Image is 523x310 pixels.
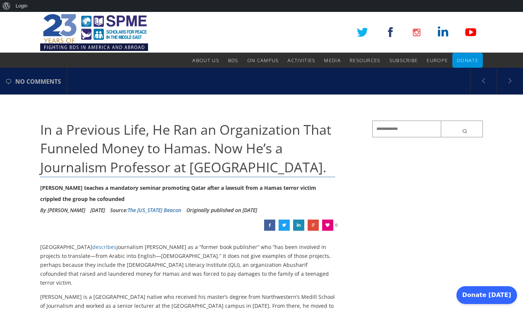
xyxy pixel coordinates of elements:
[15,68,61,95] span: no comments
[324,53,341,68] a: Media
[92,243,116,250] a: describes
[40,205,85,216] li: By [PERSON_NAME]
[228,57,238,64] span: BDS
[350,57,381,64] span: Resources
[90,205,105,216] li: [DATE]
[110,205,181,216] div: Source:
[389,53,418,68] a: Subscribe
[350,53,381,68] a: Resources
[427,53,448,68] a: Europe
[324,57,341,64] span: Media
[288,57,315,64] span: Activities
[247,53,279,68] a: On Campus
[264,220,275,231] a: In a Previous Life, He Ran an Organization That Funneled Money to Hamas. Now He’s a Journalism Pr...
[279,220,290,231] a: In a Previous Life, He Ran an Organization That Funneled Money to Hamas. Now He’s a Journalism Pr...
[293,220,304,231] a: In a Previous Life, He Ran an Organization That Funneled Money to Hamas. Now He’s a Journalism Pr...
[186,205,257,216] li: Originally published on [DATE]
[40,12,148,53] img: SPME
[228,53,238,68] a: BDS
[389,57,418,64] span: Subscribe
[247,57,279,64] span: On Campus
[427,57,448,64] span: Europe
[335,220,337,231] span: 0
[40,243,335,287] p: [GEOGRAPHIC_DATA] journalism [PERSON_NAME] as a “former book publisher” who “has been involved in...
[457,53,478,68] a: Donate
[40,182,335,205] div: [PERSON_NAME] teaches a mandatory seminar promoting Qatar after a lawsuit from a Hamas terror vic...
[192,57,219,64] span: About Us
[192,53,219,68] a: About Us
[308,220,319,231] a: In a Previous Life, He Ran an Organization That Funneled Money to Hamas. Now He’s a Journalism Pr...
[128,207,181,214] a: The [US_STATE] Beacon
[40,121,331,176] span: In a Previous Life, He Ran an Organization That Funneled Money to Hamas. Now He’s a Journalism Pr...
[288,53,315,68] a: Activities
[457,57,478,64] span: Donate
